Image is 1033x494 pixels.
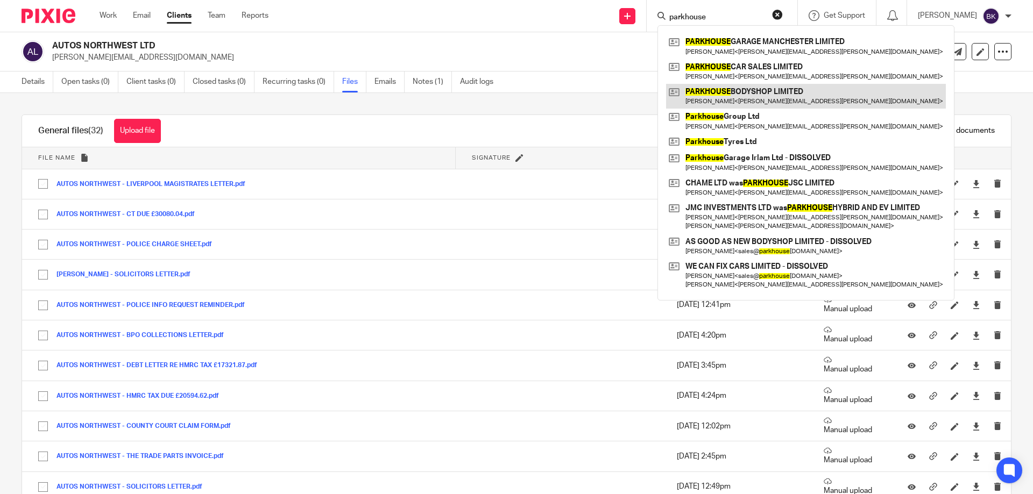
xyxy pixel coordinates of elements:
p: Manual upload [824,417,882,435]
img: svg%3E [982,8,1000,25]
input: Select [33,295,53,316]
a: Files [342,71,366,92]
a: Download [972,481,980,492]
button: AUTOS NORTHWEST - HMRC TAX DUE £20594.62.pdf [56,392,227,400]
p: Manual upload [824,296,882,314]
img: Pixie [22,9,75,23]
a: Download [972,390,980,401]
a: Notes (1) [413,71,452,92]
a: Work [100,10,117,21]
span: Signature [472,155,511,161]
a: Download [972,299,980,310]
p: [DATE] 3:45pm [677,360,802,371]
input: Select [33,416,53,436]
a: Download [972,360,980,371]
a: Download [972,451,980,462]
button: Clear [772,9,783,20]
a: Details [22,71,53,92]
p: [DATE] 12:41pm [677,299,802,310]
img: svg%3E [22,40,44,63]
button: AUTOS NORTHWEST - BPO COLLECTIONS LETTER.pdf [56,332,232,339]
a: Recurring tasks (0) [263,71,334,92]
span: (32) [88,126,103,135]
h1: General files [38,125,103,137]
p: [DATE] 12:49pm [677,481,802,492]
a: Download [972,330,980,341]
input: Select [33,355,53,376]
a: Reports [242,10,268,21]
a: Client tasks (0) [126,71,185,92]
input: Select [33,234,53,255]
button: AUTOS NORTHWEST - DEBT LETTER RE HMRC TAX £17321.87.pdf [56,362,265,369]
button: [PERSON_NAME] - SOLICITORS LETTER.pdf [56,271,199,278]
p: Manual upload [824,447,882,466]
p: Manual upload [824,356,882,375]
p: [PERSON_NAME] [918,10,977,21]
a: Closed tasks (0) [193,71,254,92]
button: AUTOS NORTHWEST - SOLICITORS LETTER.pdf [56,483,210,491]
a: Download [972,269,980,280]
input: Select [33,325,53,346]
a: Download [972,178,980,189]
span: File name [38,155,75,161]
p: [DATE] 4:20pm [677,330,802,341]
a: Clients [167,10,192,21]
span: Get Support [824,12,865,19]
input: Search [668,13,765,23]
p: [DATE] 2:45pm [677,451,802,462]
p: Manual upload [824,386,882,405]
a: Download [972,209,980,219]
button: AUTOS NORTHWEST - LIVERPOOL MAGISTRATES LETTER.pdf [56,181,253,188]
a: Download [972,239,980,250]
p: [DATE] 4:24pm [677,390,802,401]
a: Download [972,421,980,432]
input: Select [33,446,53,467]
a: Emails [374,71,405,92]
a: Audit logs [460,71,501,92]
a: Open tasks (0) [61,71,118,92]
h2: AUTOS NORTHWEST LTD [52,40,703,52]
a: Team [208,10,225,21]
input: Select [33,386,53,406]
button: AUTOS NORTHWEST - CT DUE £30080.04.pdf [56,211,203,218]
button: AUTOS NORTHWEST - THE TRADE PARTS INVOICE.pdf [56,453,232,460]
button: AUTOS NORTHWEST - POLICE INFO REQUEST REMINDER.pdf [56,302,253,309]
button: Upload file [114,119,161,143]
input: Select [33,264,53,285]
input: Select [33,204,53,225]
p: [PERSON_NAME][EMAIL_ADDRESS][DOMAIN_NAME] [52,52,865,63]
p: Manual upload [824,326,882,345]
button: AUTOS NORTHWEST - COUNTY COURT CLAIM FORM.pdf [56,423,239,430]
input: Select [33,174,53,194]
p: [DATE] 12:02pm [677,421,802,432]
button: AUTOS NORTHWEST - POLICE CHARGE SHEET.pdf [56,241,220,248]
a: Email [133,10,151,21]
